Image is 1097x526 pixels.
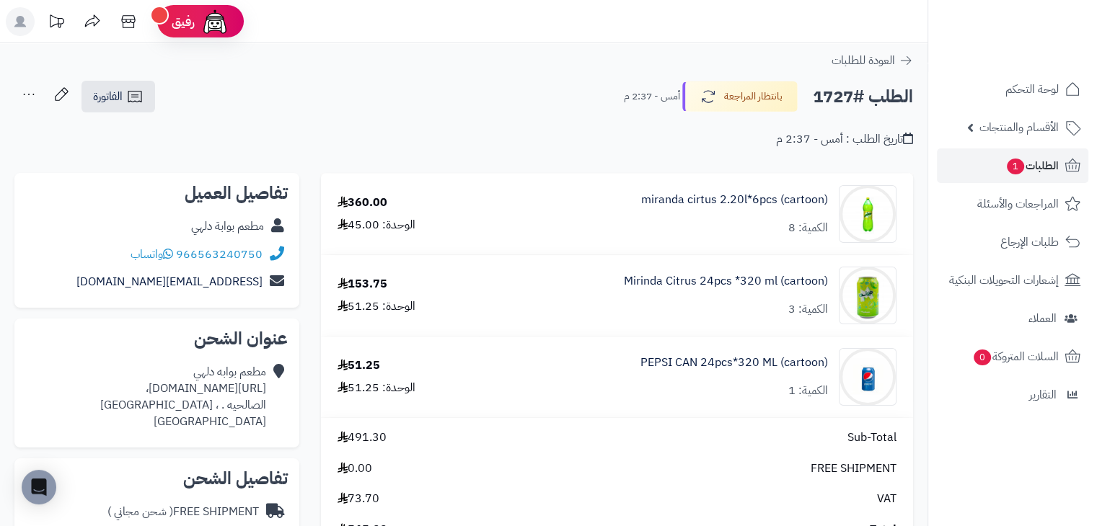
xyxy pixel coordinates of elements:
div: 153.75 [338,276,387,293]
h2: الطلب #1727 [813,82,913,112]
a: التقارير [937,378,1088,412]
a: تحديثات المنصة [38,7,74,40]
a: الطلبات1 [937,148,1088,183]
span: لوحة التحكم [1005,79,1059,99]
div: الكمية: 8 [788,220,828,236]
div: FREE SHIPMENT [107,504,259,520]
img: ai-face.png [201,7,229,36]
span: العملاء [1028,308,1057,329]
span: التقارير [1029,385,1057,405]
a: طلبات الإرجاع [937,225,1088,259]
small: أمس - 2:37 م [624,89,680,104]
h2: تفاصيل العميل [26,184,288,202]
img: logo-2.png [999,34,1083,64]
img: 1747594214-F4N7I6ut4KxqCwKXuHIyEbecxLiH4Cwr-90x90.jpg [840,348,896,406]
span: المراجعات والأسئلة [977,194,1059,214]
span: طلبات الإرجاع [1000,232,1059,252]
span: Sub-Total [847,429,896,446]
a: واتساب [131,246,173,263]
a: العودة للطلبات [832,52,913,69]
span: ( شحن مجاني ) [107,503,173,520]
span: 1 [1007,159,1024,174]
div: الوحدة: 45.00 [338,217,415,233]
div: الكمية: 1 [788,383,828,399]
a: 966563240750 [176,246,263,263]
div: Open Intercom Messenger [22,470,56,504]
div: 51.25 [338,357,380,374]
div: مطعم بوابه دلهي [URL][DOMAIN_NAME]، الصالحيه . ، [GEOGRAPHIC_DATA] [GEOGRAPHIC_DATA] [100,364,266,429]
div: الوحدة: 51.25 [338,298,415,315]
div: 360.00 [338,195,387,211]
a: السلات المتروكة0 [937,339,1088,374]
a: الفاتورة [81,81,155,112]
img: 1747566452-bf88d184-d280-4ea7-9331-9e3669ef-90x90.jpg [840,267,896,324]
a: المراجعات والأسئلة [937,187,1088,221]
div: تاريخ الطلب : أمس - 2:37 م [776,131,913,148]
div: الوحدة: 51.25 [338,380,415,396]
span: إشعارات التحويلات البنكية [949,270,1059,290]
span: FREE SHIPMENT [811,460,896,477]
span: 0 [974,349,991,365]
a: العملاء [937,301,1088,336]
h2: تفاصيل الشحن [26,470,288,487]
span: 73.70 [338,491,379,507]
span: السلات المتروكة [972,347,1059,367]
a: Mirinda Citrus 24pcs *320 ml (cartoon) [624,273,828,290]
a: لوحة التحكم [937,72,1088,107]
span: 0.00 [338,460,372,477]
a: [EMAIL_ADDRESS][DOMAIN_NAME] [76,273,263,290]
h2: عنوان الشحن [26,330,288,347]
a: PEPSI CAN 24pcs*320 ML (cartoon) [640,355,828,371]
span: رفيق [172,13,195,30]
a: إشعارات التحويلات البنكية [937,263,1088,298]
a: مطعم بوابة دلهي [191,218,264,235]
span: VAT [877,491,896,507]
div: الكمية: 3 [788,301,828,318]
img: 1747544486-c60db756-6ee7-44b0-a7d4-ec449800-90x90.jpg [840,185,896,243]
a: miranda cirtus 2.20l*6pcs (cartoon) [641,192,828,208]
span: العودة للطلبات [832,52,895,69]
span: الفاتورة [93,88,123,105]
span: 491.30 [338,429,387,446]
button: بانتظار المراجعة [682,81,798,112]
span: الطلبات [1005,156,1059,176]
span: الأقسام والمنتجات [979,117,1059,138]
